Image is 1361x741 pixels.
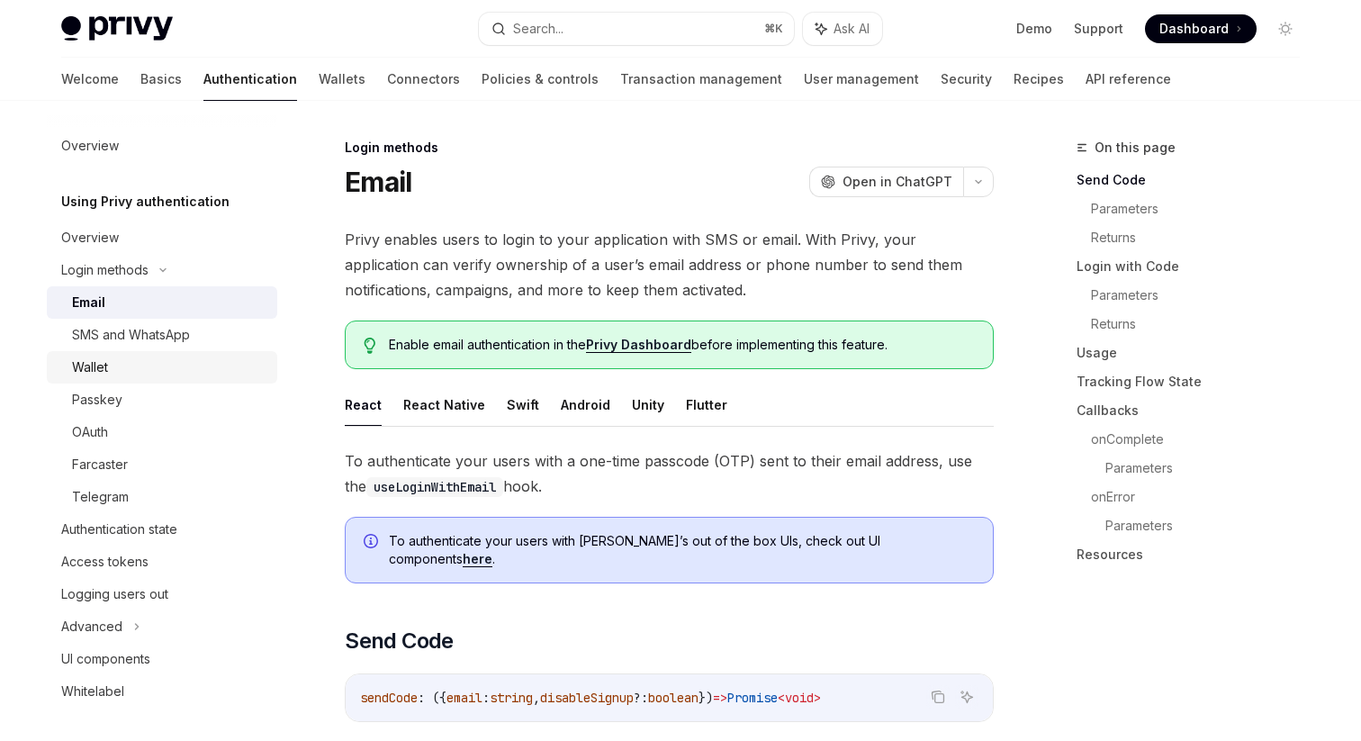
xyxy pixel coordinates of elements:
div: Overview [61,135,119,157]
a: Whitelabel [47,675,277,708]
a: API reference [1086,58,1171,101]
code: useLoginWithEmail [366,477,503,497]
a: Usage [1077,339,1314,367]
a: Email [47,286,277,319]
div: Access tokens [61,551,149,573]
div: Whitelabel [61,681,124,702]
span: To authenticate your users with a one-time passcode (OTP) sent to their email address, use the hook. [345,448,994,499]
a: Parameters [1091,281,1314,310]
span: boolean [648,690,699,706]
span: disableSignup [540,690,634,706]
span: sendCode [360,690,418,706]
button: Ask AI [803,13,882,45]
span: => [713,690,727,706]
button: Open in ChatGPT [809,167,963,197]
a: Passkey [47,384,277,416]
button: Search...⌘K [479,13,794,45]
div: Telegram [72,486,129,508]
a: Welcome [61,58,119,101]
div: Passkey [72,389,122,411]
span: , [533,690,540,706]
div: SMS and WhatsApp [72,324,190,346]
span: : ({ [418,690,446,706]
h5: Using Privy authentication [61,191,230,212]
div: UI components [61,648,150,670]
span: Privy enables users to login to your application with SMS or email. With Privy, your application ... [345,227,994,303]
div: OAuth [72,421,108,443]
a: Login with Code [1077,252,1314,281]
span: On this page [1095,137,1176,158]
a: Telegram [47,481,277,513]
a: Logging users out [47,578,277,610]
svg: Info [364,534,382,552]
div: Search... [513,18,563,40]
a: Security [941,58,992,101]
a: onComplete [1091,425,1314,454]
span: string [490,690,533,706]
div: Login methods [61,259,149,281]
a: onError [1091,483,1314,511]
span: < [778,690,785,706]
button: Unity [632,384,664,426]
span: email [446,690,482,706]
a: Wallet [47,351,277,384]
a: Parameters [1091,194,1314,223]
a: Returns [1091,223,1314,252]
a: Dashboard [1145,14,1257,43]
span: ?: [634,690,648,706]
a: Support [1074,20,1123,38]
a: Authentication [203,58,297,101]
a: Basics [140,58,182,101]
img: light logo [61,16,173,41]
div: Overview [61,227,119,249]
span: Enable email authentication in the before implementing this feature. [389,336,975,354]
a: Demo [1016,20,1052,38]
div: Wallet [72,357,108,378]
span: Ask AI [834,20,870,38]
span: void [785,690,814,706]
div: Email [72,292,105,313]
span: To authenticate your users with [PERSON_NAME]’s out of the box UIs, check out UI components . [389,532,975,568]
a: Authentication state [47,513,277,546]
svg: Tip [364,338,376,354]
a: Privy Dashboard [586,337,691,353]
a: Overview [47,221,277,254]
a: OAuth [47,416,277,448]
a: Parameters [1105,454,1314,483]
a: User management [804,58,919,101]
a: here [463,551,492,567]
button: Flutter [686,384,727,426]
a: Connectors [387,58,460,101]
a: Tracking Flow State [1077,367,1314,396]
div: Farcaster [72,454,128,475]
a: UI components [47,643,277,675]
div: Advanced [61,616,122,637]
h1: Email [345,166,411,198]
span: Open in ChatGPT [843,173,952,191]
a: Policies & controls [482,58,599,101]
span: }) [699,690,713,706]
a: Send Code [1077,166,1314,194]
a: Recipes [1014,58,1064,101]
div: Authentication state [61,519,177,540]
a: Callbacks [1077,396,1314,425]
button: Toggle dark mode [1271,14,1300,43]
div: Logging users out [61,583,168,605]
a: Wallets [319,58,365,101]
span: Send Code [345,627,454,655]
button: Android [561,384,610,426]
a: SMS and WhatsApp [47,319,277,351]
button: Ask AI [955,685,978,709]
a: Resources [1077,540,1314,569]
button: React Native [403,384,485,426]
a: Parameters [1105,511,1314,540]
div: Login methods [345,139,994,157]
button: Copy the contents from the code block [926,685,950,709]
button: React [345,384,382,426]
span: Promise [727,690,778,706]
button: Swift [507,384,539,426]
span: Dashboard [1159,20,1229,38]
span: : [482,690,490,706]
span: > [814,690,821,706]
span: ⌘ K [764,22,783,36]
